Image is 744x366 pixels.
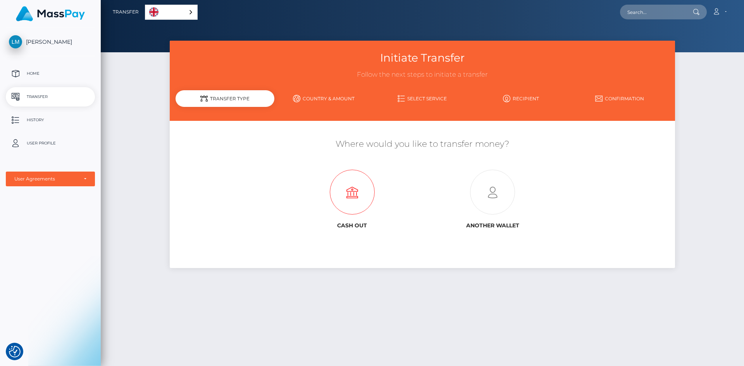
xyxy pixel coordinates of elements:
[145,5,198,20] aside: Language selected: English
[145,5,198,20] div: Language
[9,68,92,79] p: Home
[6,110,95,130] a: History
[288,222,417,229] h6: Cash out
[176,70,669,79] h3: Follow the next steps to initiate a transfer
[9,114,92,126] p: History
[16,6,85,21] img: MassPay
[570,92,669,105] a: Confirmation
[145,5,197,19] a: English
[176,90,274,107] div: Transfer Type
[428,222,557,229] h6: Another wallet
[9,346,21,357] img: Revisit consent button
[9,346,21,357] button: Consent Preferences
[620,5,693,19] input: Search...
[373,92,472,105] a: Select Service
[6,64,95,83] a: Home
[472,92,570,105] a: Recipient
[176,50,669,65] h3: Initiate Transfer
[113,4,139,20] a: Transfer
[6,38,95,45] span: [PERSON_NAME]
[176,138,669,150] h5: Where would you like to transfer money?
[6,172,95,186] button: User Agreements
[6,87,95,107] a: Transfer
[274,92,373,105] a: Country & Amount
[6,134,95,153] a: User Profile
[9,91,92,103] p: Transfer
[14,176,78,182] div: User Agreements
[9,137,92,149] p: User Profile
